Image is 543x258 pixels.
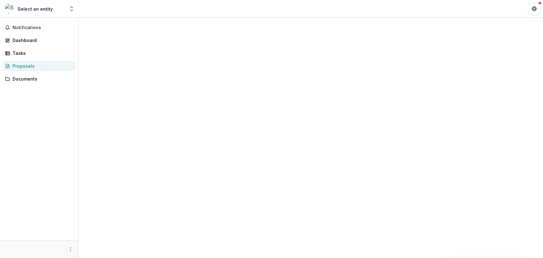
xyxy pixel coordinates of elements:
div: Documents [13,76,71,82]
button: More [67,245,74,253]
button: Get Help [528,3,540,15]
button: Open entity switcher [67,3,76,15]
div: Proposals [13,63,71,69]
button: Notifications [3,23,76,33]
div: Select an entity [18,6,53,12]
a: Tasks [3,48,76,58]
a: Dashboard [3,35,76,45]
div: Dashboard [13,37,71,44]
img: Select an entity [5,4,15,14]
a: Documents [3,74,76,84]
a: Proposals [3,61,76,71]
div: Tasks [13,50,71,56]
span: Notifications [13,25,73,30]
